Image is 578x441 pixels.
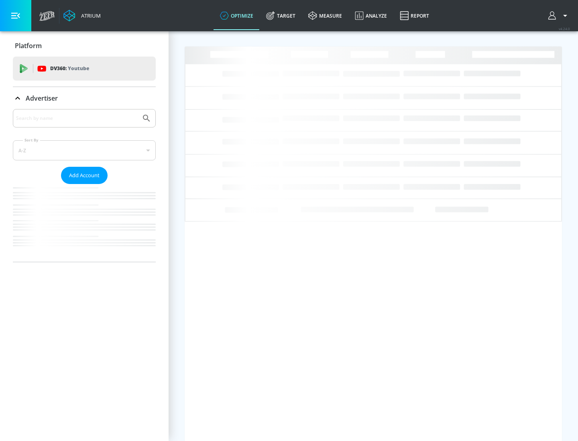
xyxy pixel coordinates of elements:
a: measure [302,1,348,30]
a: Atrium [63,10,101,22]
p: Advertiser [26,94,58,103]
button: Add Account [61,167,108,184]
div: Atrium [78,12,101,19]
span: v 4.24.0 [559,26,570,31]
label: Sort By [23,138,40,143]
div: Platform [13,34,156,57]
div: A-Z [13,140,156,160]
div: Advertiser [13,109,156,262]
a: Target [260,1,302,30]
span: Add Account [69,171,100,180]
input: Search by name [16,113,138,123]
nav: list of Advertiser [13,184,156,262]
div: Advertiser [13,87,156,109]
p: Youtube [68,64,89,73]
div: DV360: Youtube [13,57,156,81]
a: optimize [214,1,260,30]
a: Report [393,1,436,30]
p: DV360: [50,64,89,73]
a: Analyze [348,1,393,30]
p: Platform [15,41,42,50]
